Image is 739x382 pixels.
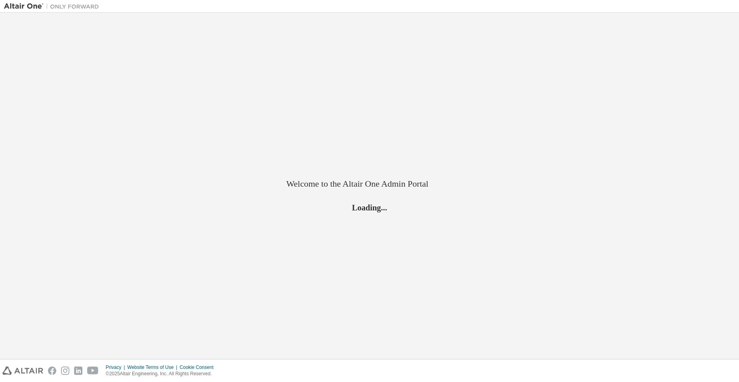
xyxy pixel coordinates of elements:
[179,364,218,371] div: Cookie Consent
[61,367,69,375] img: instagram.svg
[87,367,99,375] img: youtube.svg
[106,364,127,371] div: Privacy
[74,367,82,375] img: linkedin.svg
[286,202,453,213] h2: Loading...
[106,371,218,377] p: © 2025 Altair Engineering, Inc. All Rights Reserved.
[4,2,103,10] img: Altair One
[127,364,179,371] div: Website Terms of Use
[286,178,453,189] h2: Welcome to the Altair One Admin Portal
[48,367,56,375] img: facebook.svg
[2,367,43,375] img: altair_logo.svg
